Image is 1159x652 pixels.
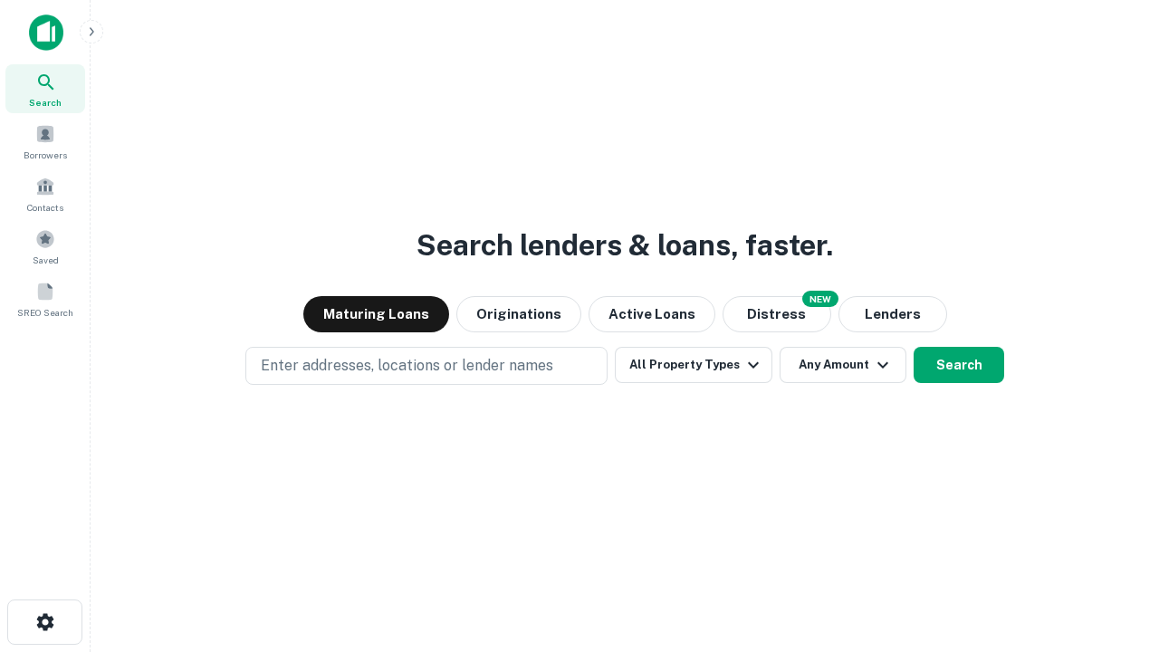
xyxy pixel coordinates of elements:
[456,296,581,332] button: Originations
[5,222,85,271] a: Saved
[5,117,85,166] a: Borrowers
[838,296,947,332] button: Lenders
[33,253,59,267] span: Saved
[802,291,838,307] div: NEW
[245,347,608,385] button: Enter addresses, locations or lender names
[615,347,772,383] button: All Property Types
[1068,507,1159,594] iframe: Chat Widget
[417,224,833,267] h3: Search lenders & loans, faster.
[29,95,62,110] span: Search
[17,305,73,320] span: SREO Search
[5,169,85,218] a: Contacts
[27,200,63,215] span: Contacts
[24,148,67,162] span: Borrowers
[261,355,553,377] p: Enter addresses, locations or lender names
[303,296,449,332] button: Maturing Loans
[5,274,85,323] a: SREO Search
[29,14,63,51] img: capitalize-icon.png
[780,347,906,383] button: Any Amount
[5,64,85,113] a: Search
[914,347,1004,383] button: Search
[589,296,715,332] button: Active Loans
[723,296,831,332] button: Search distressed loans with lien and other non-mortgage details.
